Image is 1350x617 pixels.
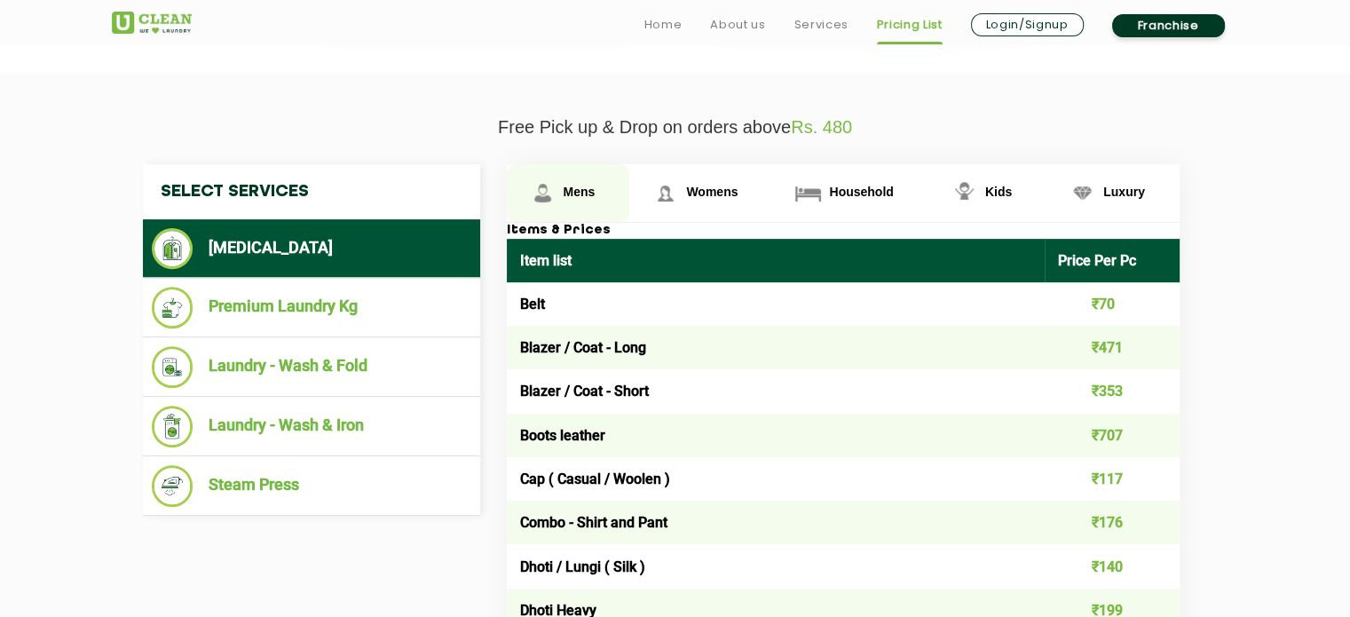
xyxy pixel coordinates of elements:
[152,406,193,447] img: Laundry - Wash & Iron
[1112,14,1225,37] a: Franchise
[1045,457,1180,501] td: ₹117
[152,228,471,269] li: [MEDICAL_DATA]
[985,185,1012,199] span: Kids
[507,223,1180,239] h3: Items & Prices
[152,346,193,388] img: Laundry - Wash & Fold
[152,465,193,507] img: Steam Press
[1045,414,1180,457] td: ₹707
[507,414,1046,457] td: Boots leather
[112,117,1239,138] p: Free Pick up & Drop on orders above
[1045,326,1180,369] td: ₹471
[152,406,471,447] li: Laundry - Wash & Iron
[877,14,943,36] a: Pricing List
[152,346,471,388] li: Laundry - Wash & Fold
[152,287,193,328] img: Premium Laundry Kg
[507,326,1046,369] td: Blazer / Coat - Long
[507,282,1046,326] td: Belt
[1103,185,1145,199] span: Luxury
[1045,282,1180,326] td: ₹70
[152,465,471,507] li: Steam Press
[507,501,1046,544] td: Combo - Shirt and Pant
[686,185,738,199] span: Womens
[507,457,1046,501] td: Cap ( Casual / Woolen )
[1067,178,1098,209] img: Luxury
[971,13,1084,36] a: Login/Signup
[152,287,471,328] li: Premium Laundry Kg
[1045,544,1180,588] td: ₹140
[793,14,848,36] a: Services
[829,185,893,199] span: Household
[507,544,1046,588] td: Dhoti / Lungi ( Silk )
[507,369,1046,413] td: Blazer / Coat - Short
[507,239,1046,282] th: Item list
[1045,239,1180,282] th: Price Per Pc
[949,178,980,209] img: Kids
[527,178,558,209] img: Mens
[112,12,192,34] img: UClean Laundry and Dry Cleaning
[791,117,852,137] span: Rs. 480
[143,164,480,219] h4: Select Services
[1045,369,1180,413] td: ₹353
[644,14,683,36] a: Home
[710,14,765,36] a: About us
[650,178,681,209] img: Womens
[793,178,824,209] img: Household
[1045,501,1180,544] td: ₹176
[564,185,596,199] span: Mens
[152,228,193,269] img: Dry Cleaning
